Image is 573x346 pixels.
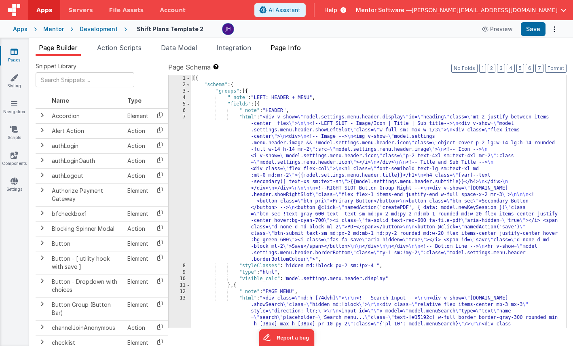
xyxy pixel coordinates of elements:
div: 10 [169,276,191,282]
iframe: Marker.io feedback button [259,329,314,346]
button: No Folds [451,64,478,73]
button: 7 [535,64,543,73]
td: Action [124,138,152,153]
span: Data Model [161,44,197,52]
span: File Assets [109,6,144,14]
span: AI Assistant [269,6,300,14]
div: Development [80,25,118,33]
button: Preview [477,23,518,36]
span: Action Scripts [97,44,142,52]
td: Button - [ utility hook with save ] [49,251,124,274]
td: Element [124,274,152,297]
span: Page Schema [168,62,211,72]
td: Blocking Spinner Modal [49,221,124,236]
td: Action [124,221,152,236]
span: Name [52,97,69,104]
div: 7 [169,114,191,263]
td: Alert Action [49,123,124,138]
div: 1 [169,75,191,82]
td: Authorize Payment Gateway [49,183,124,206]
div: 3 [169,88,191,95]
td: Element [124,297,152,320]
button: Mentor Software — [PERSON_NAME][EMAIL_ADDRESS][DOMAIN_NAME] [356,6,567,14]
div: 4 [169,95,191,101]
td: Accordion [49,108,124,124]
td: Element [124,183,152,206]
td: Button [49,236,124,251]
td: authLoginOauth [49,153,124,168]
div: 12 [169,289,191,295]
span: Servers [68,6,93,14]
span: Help [324,6,337,14]
td: Action [124,168,152,183]
div: 8 [169,263,191,269]
div: Mentor [43,25,64,33]
input: Search Snippets ... [36,72,134,87]
button: 4 [507,64,515,73]
div: 9 [169,269,191,276]
button: 6 [526,64,534,73]
button: 5 [516,64,524,73]
button: Format [545,64,567,73]
td: Action [124,320,152,335]
td: Button - Dropdown with choices [49,274,124,297]
td: channelJoinAnonymous [49,320,124,335]
h4: Shift Plans Template 2 [137,26,203,32]
td: Element [124,206,152,221]
span: Snippet Library [36,62,76,70]
img: c2badad8aad3a9dfc60afe8632b41ba8 [222,23,234,35]
div: Apps [13,25,27,33]
div: 2 [169,82,191,88]
td: Action [124,153,152,168]
td: Button Group (Button Bar) [49,297,124,320]
td: authLogout [49,168,124,183]
div: 6 [169,108,191,114]
button: 2 [488,64,495,73]
td: Element [124,251,152,274]
span: Type [127,97,142,104]
td: Action [124,123,152,138]
button: AI Assistant [254,3,306,17]
td: authLogin [49,138,124,153]
span: Mentor Software — [356,6,412,14]
button: Options [549,23,560,35]
button: Save [521,22,546,36]
button: 1 [479,64,486,73]
td: bfcheckbox1 [49,206,124,221]
td: Element [124,108,152,124]
span: Page Info [271,44,301,52]
div: 11 [169,282,191,289]
span: Integration [216,44,251,52]
span: Page Builder [39,44,78,52]
span: [PERSON_NAME][EMAIL_ADDRESS][DOMAIN_NAME] [412,6,558,14]
span: Apps [36,6,52,14]
div: 5 [169,101,191,108]
button: 3 [497,64,505,73]
td: Element [124,236,152,251]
